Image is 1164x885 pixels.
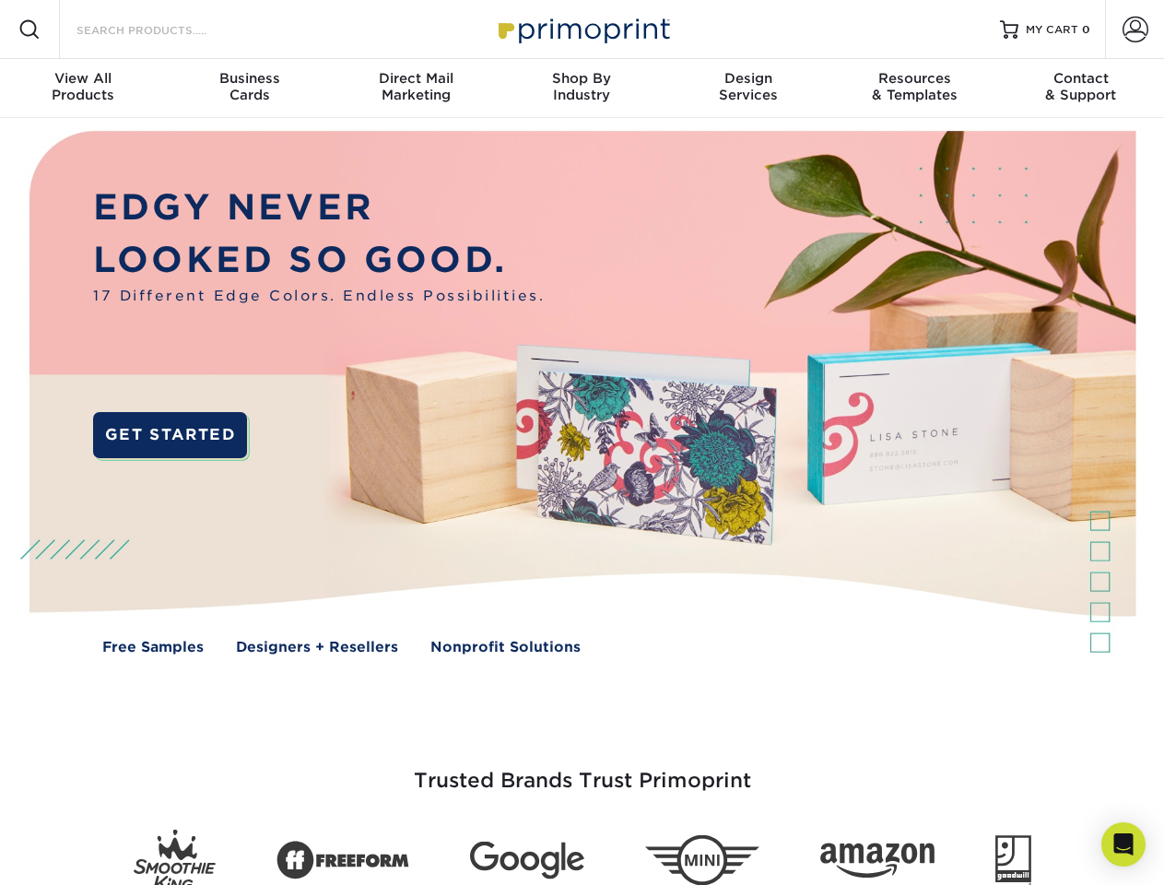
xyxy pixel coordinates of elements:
h3: Trusted Brands Trust Primoprint [43,725,1122,815]
span: Resources [831,70,997,87]
a: Contact& Support [998,59,1164,118]
span: MY CART [1026,22,1078,38]
img: Goodwill [995,835,1031,885]
img: Amazon [820,844,935,879]
div: & Support [998,70,1164,103]
p: LOOKED SO GOOD. [93,234,545,287]
span: 0 [1082,23,1090,36]
div: Industry [499,70,664,103]
div: Open Intercom Messenger [1101,822,1146,867]
div: Cards [166,70,332,103]
a: BusinessCards [166,59,332,118]
span: Shop By [499,70,664,87]
a: Nonprofit Solutions [430,637,581,658]
img: Primoprint [490,9,675,49]
a: Direct MailMarketing [333,59,499,118]
div: Services [665,70,831,103]
span: 17 Different Edge Colors. Endless Possibilities. [93,286,545,307]
span: Direct Mail [333,70,499,87]
img: Google [470,842,584,879]
p: EDGY NEVER [93,182,545,234]
a: Designers + Resellers [236,637,398,658]
span: Contact [998,70,1164,87]
div: & Templates [831,70,997,103]
input: SEARCH PRODUCTS..... [75,18,254,41]
a: GET STARTED [93,412,247,458]
a: Free Samples [102,637,204,658]
span: Design [665,70,831,87]
div: Marketing [333,70,499,103]
span: Business [166,70,332,87]
a: Resources& Templates [831,59,997,118]
a: DesignServices [665,59,831,118]
a: Shop ByIndustry [499,59,664,118]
